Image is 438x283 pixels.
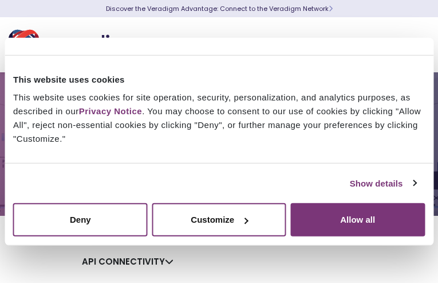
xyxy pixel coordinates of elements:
[13,203,148,237] button: Deny
[350,176,416,190] a: Show details
[9,26,146,64] img: Veradigm logo
[329,4,333,13] span: Learn More
[152,203,286,237] button: Customize
[106,4,333,13] a: Discover the Veradigm Advantage: Connect to the Veradigm NetworkLearn More
[290,203,425,237] button: Allow all
[13,91,425,146] div: This website uses cookies for site operation, security, personalization, and analytics purposes, ...
[79,106,142,116] a: Privacy Notice
[82,255,173,268] a: API Connectivity
[13,72,425,86] div: This website uses cookies
[404,30,421,60] button: Toggle Navigation Menu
